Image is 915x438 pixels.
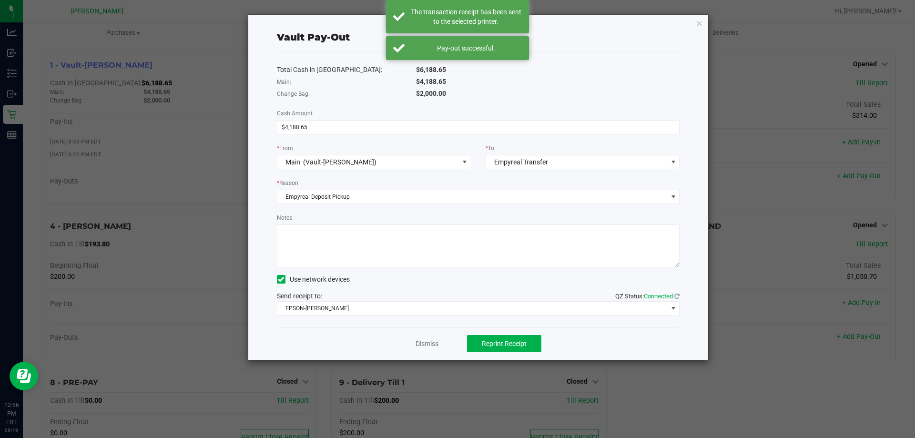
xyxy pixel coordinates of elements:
span: Main [285,158,300,166]
span: Connected [644,293,673,300]
span: Main: [277,79,291,85]
span: Change Bag: [277,91,310,97]
span: (Vault-[PERSON_NAME]) [303,158,376,166]
span: Send receipt to: [277,292,322,300]
span: Empyreal Deposit Pickup [277,190,668,204]
span: Empyreal Transfer [494,158,548,166]
span: Total Cash in [GEOGRAPHIC_DATA]: [277,66,382,73]
span: Reprint Receipt [482,340,527,347]
span: QZ Status: [615,293,680,300]
span: EPSON-[PERSON_NAME] [277,302,668,315]
span: $6,188.65 [416,66,446,73]
div: Vault Pay-Out [277,30,350,44]
label: Notes [277,214,292,222]
span: $2,000.00 [416,90,446,97]
iframe: Resource center [10,362,38,390]
label: To [486,144,494,153]
a: Dismiss [416,339,438,349]
button: Reprint Receipt [467,335,541,352]
label: Reason [277,179,298,187]
label: Use network devices [277,275,350,285]
span: Cash Amount [277,110,313,117]
label: From [277,144,293,153]
div: Pay-out successful. [410,43,522,53]
div: The transaction receipt has been sent to the selected printer. [410,7,522,26]
span: $4,188.65 [416,78,446,85]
